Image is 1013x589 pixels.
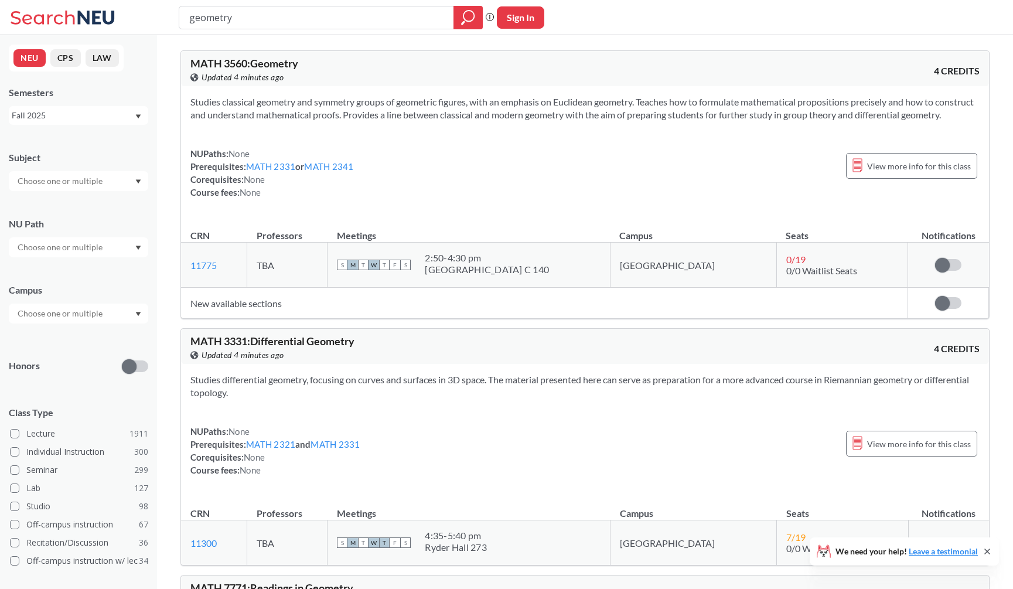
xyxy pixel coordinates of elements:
span: None [240,187,261,198]
label: Off-campus instruction w/ lec [10,553,148,568]
th: Professors [247,217,328,243]
span: 0/0 Waitlist Seats [786,543,857,554]
a: Leave a testimonial [909,546,978,556]
div: magnifying glass [453,6,483,29]
span: T [379,537,390,548]
span: S [400,537,411,548]
button: CPS [50,49,81,67]
svg: magnifying glass [461,9,475,26]
input: Choose one or multiple [12,307,110,321]
div: Subject [9,151,148,164]
th: Professors [247,495,328,520]
svg: Dropdown arrow [135,312,141,316]
div: 4:35 - 5:40 pm [425,530,487,542]
span: 0/0 Waitlist Seats [786,265,857,276]
span: MATH 3331 : Differential Geometry [190,335,354,348]
th: Meetings [328,495,610,520]
span: T [379,260,390,270]
th: Seats [777,495,908,520]
input: Choose one or multiple [12,174,110,188]
span: View more info for this class [867,159,971,173]
span: View more info for this class [867,437,971,451]
span: 1911 [129,427,148,440]
div: NUPaths: Prerequisites: or Corequisites: Course fees: [190,147,354,199]
label: Lecture [10,426,148,441]
label: Off-campus instruction [10,517,148,532]
svg: Dropdown arrow [135,246,141,250]
svg: Dropdown arrow [135,114,141,119]
th: Notifications [908,495,989,520]
span: S [400,260,411,270]
span: T [358,537,369,548]
th: Meetings [328,217,610,243]
div: Dropdown arrow [9,304,148,324]
span: 36 [139,536,148,549]
span: M [347,537,358,548]
span: Updated 4 minutes ago [202,349,284,362]
section: Studies classical geometry and symmetry groups of geometric figures, with an emphasis on Euclidea... [190,96,980,121]
input: Choose one or multiple [12,240,110,254]
button: NEU [13,49,46,67]
button: Sign In [497,6,544,29]
span: T [358,260,369,270]
div: NU Path [9,217,148,230]
span: M [347,260,358,270]
span: S [337,537,347,548]
span: None [244,452,265,462]
div: CRN [190,507,210,520]
span: F [390,260,400,270]
span: Class Type [9,406,148,419]
span: 4 CREDITS [934,342,980,355]
label: Individual Instruction [10,444,148,459]
span: 300 [134,445,148,458]
a: MATH 2341 [304,161,353,172]
div: Semesters [9,86,148,99]
span: S [337,260,347,270]
label: Recitation/Discussion [10,535,148,550]
div: Dropdown arrow [9,237,148,257]
span: 0 / 19 [786,254,806,265]
span: 7 / 19 [786,532,806,543]
th: Campus [610,495,777,520]
td: TBA [247,520,328,566]
span: 4 CREDITS [934,64,980,77]
div: Fall 2025Dropdown arrow [9,106,148,125]
span: MATH 3560 : Geometry [190,57,298,70]
th: Seats [776,217,908,243]
span: None [228,426,250,437]
span: None [240,465,261,475]
th: Notifications [908,217,989,243]
td: [GEOGRAPHIC_DATA] [610,520,777,566]
span: 127 [134,482,148,495]
div: CRN [190,229,210,242]
p: Honors [9,359,40,373]
a: MATH 2331 [311,439,360,450]
div: Campus [9,284,148,297]
span: F [390,537,400,548]
div: NUPaths: Prerequisites: and Corequisites: Course fees: [190,425,360,476]
a: 11775 [190,260,217,271]
span: 67 [139,518,148,531]
div: Ryder Hall 273 [425,542,487,553]
span: 299 [134,464,148,476]
span: Updated 4 minutes ago [202,71,284,84]
span: None [228,148,250,159]
label: Seminar [10,462,148,478]
span: None [244,174,265,185]
div: [GEOGRAPHIC_DATA] C 140 [425,264,549,275]
span: 34 [139,554,148,567]
label: Studio [10,499,148,514]
a: MATH 2331 [246,161,295,172]
a: MATH 2321 [246,439,295,450]
button: LAW [86,49,119,67]
input: Class, professor, course number, "phrase" [188,8,445,28]
td: New available sections [181,288,908,319]
label: Lab [10,481,148,496]
section: Studies differential geometry, focusing on curves and surfaces in 3D space. The material presente... [190,373,980,399]
div: Fall 2025 [12,109,134,122]
div: 2:50 - 4:30 pm [425,252,549,264]
a: 11300 [190,537,217,549]
span: We need your help! [835,547,978,556]
span: W [369,260,379,270]
span: W [369,537,379,548]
